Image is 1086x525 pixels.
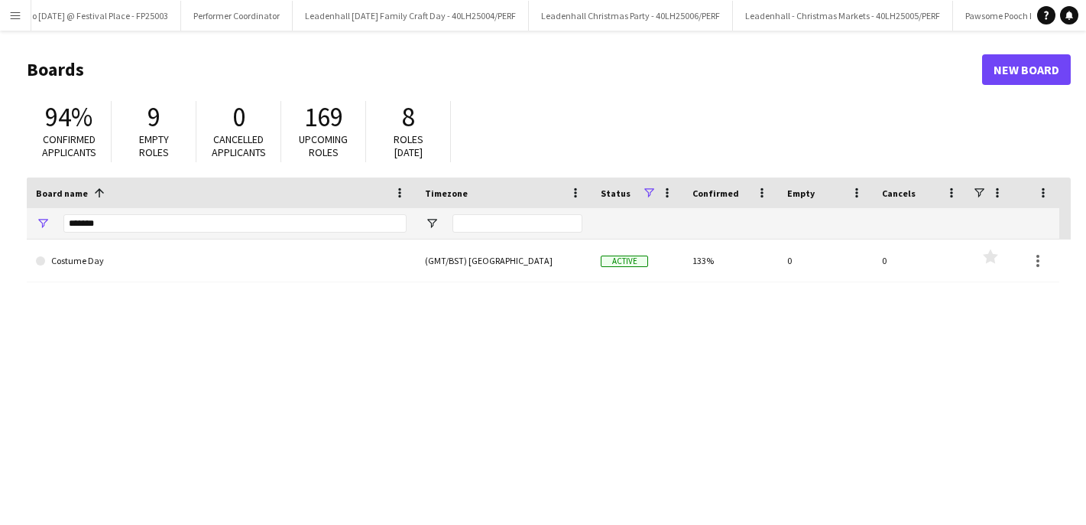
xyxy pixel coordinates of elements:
[416,240,592,282] div: (GMT/BST) [GEOGRAPHIC_DATA]
[601,187,631,199] span: Status
[733,1,953,31] button: Leadenhall - Christmas Markets - 40LH25005/PERF
[787,187,815,199] span: Empty
[148,100,160,134] span: 9
[232,100,245,134] span: 0
[982,54,1071,85] a: New Board
[304,100,343,134] span: 169
[692,187,739,199] span: Confirmed
[683,240,778,282] div: 133%
[425,187,468,199] span: Timezone
[139,132,169,159] span: Empty roles
[212,132,266,159] span: Cancelled applicants
[529,1,733,31] button: Leadenhall Christmas Party - 40LH25006/PERF
[181,1,293,31] button: Performer Coordinator
[299,132,348,159] span: Upcoming roles
[42,132,96,159] span: Confirmed applicants
[452,214,582,233] input: Timezone Filter Input
[36,240,407,282] a: Costume Day
[873,240,968,282] div: 0
[63,214,407,233] input: Board name Filter Input
[953,1,1081,31] button: Pawsome Pooch LAN24003
[882,187,916,199] span: Cancels
[293,1,529,31] button: Leadenhall [DATE] Family Craft Day - 40LH25004/PERF
[36,187,88,199] span: Board name
[36,217,50,230] button: Open Filter Menu
[394,132,423,159] span: Roles [DATE]
[425,217,439,230] button: Open Filter Menu
[778,240,873,282] div: 0
[601,256,648,267] span: Active
[45,100,92,134] span: 94%
[27,58,982,81] h1: Boards
[402,100,415,134] span: 8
